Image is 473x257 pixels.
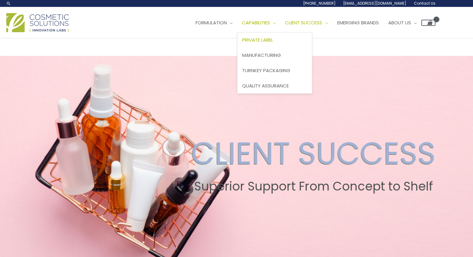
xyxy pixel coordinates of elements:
[333,13,384,32] a: Emerging Brands
[191,179,436,194] h2: Superior Support From Concept to Shelf
[285,19,322,26] span: Client Success
[388,19,411,26] span: About Us
[196,19,227,26] span: Formulation
[6,1,11,6] a: Search icon link
[237,32,312,48] a: Private Label
[237,13,280,32] a: Capabilities
[242,52,281,58] span: Manufacturing
[237,78,312,93] a: Quality Assurance
[237,48,312,63] a: Manufacturing
[280,13,333,32] a: Client Success
[337,19,379,26] span: Emerging Brands
[242,37,273,43] span: Private Label
[421,20,435,26] a: View Shopping Cart, empty
[303,1,336,6] span: [PHONE_NUMBER]
[242,67,290,74] span: Turnkey Packaging
[343,1,406,6] span: [EMAIL_ADDRESS][DOMAIN_NAME]
[191,13,237,32] a: Formulation
[6,13,69,32] img: Cosmetic Solutions Logo
[414,1,435,6] span: Contact Us
[384,13,421,32] a: About Us
[186,13,435,32] nav: Site Navigation
[191,135,436,172] h2: CLIENT SUCCESS
[242,19,270,26] span: Capabilities
[237,63,312,78] a: Turnkey Packaging
[242,82,289,89] span: Quality Assurance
